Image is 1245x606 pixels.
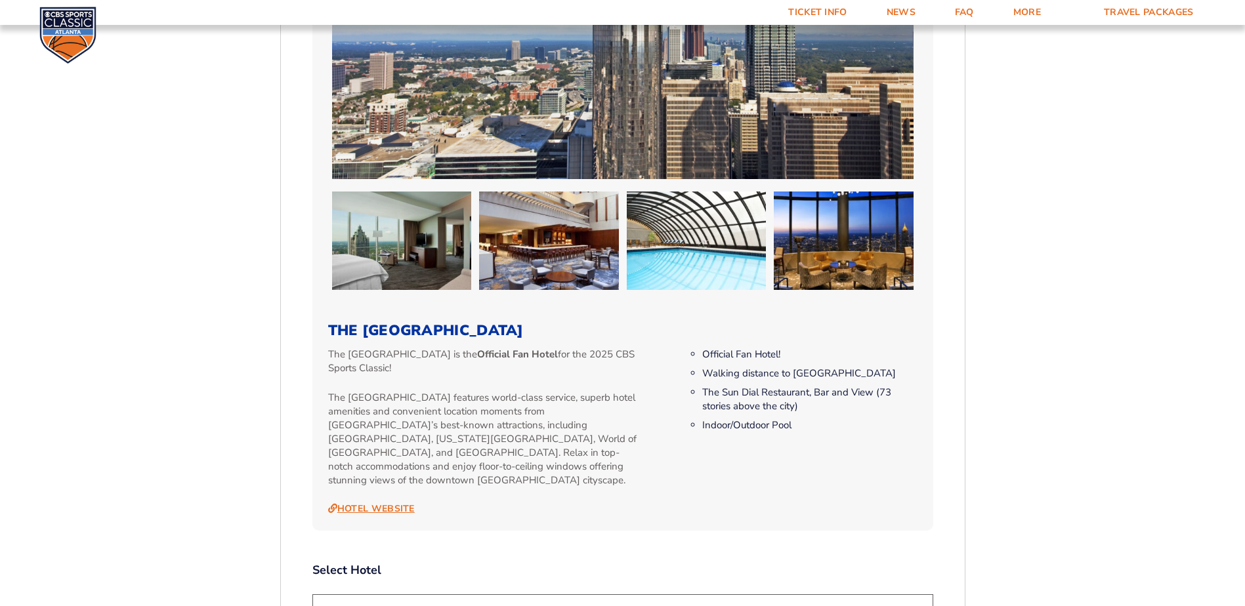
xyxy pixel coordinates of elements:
[328,348,643,375] p: The [GEOGRAPHIC_DATA] is the for the 2025 CBS Sports Classic!
[39,7,96,64] img: CBS Sports Classic
[702,386,917,413] li: The Sun Dial Restaurant, Bar and View (73 stories above the city)
[479,192,619,290] img: The Westin Peachtree Plaza Atlanta
[328,391,643,487] p: The [GEOGRAPHIC_DATA] features world-class service, superb hotel amenities and convenient locatio...
[477,348,558,361] strong: Official Fan Hotel
[312,562,933,578] label: Select Hotel
[328,503,415,515] a: Hotel Website
[774,192,914,290] img: The Westin Peachtree Plaza Atlanta
[702,418,917,432] li: Indoor/Outdoor Pool
[332,192,472,290] img: The Westin Peachtree Plaza Atlanta
[627,192,767,290] img: The Westin Peachtree Plaza Atlanta
[702,367,917,380] li: Walking distance to [GEOGRAPHIC_DATA]
[702,348,917,361] li: Official Fan Hotel!
[328,322,918,339] h3: The [GEOGRAPHIC_DATA]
